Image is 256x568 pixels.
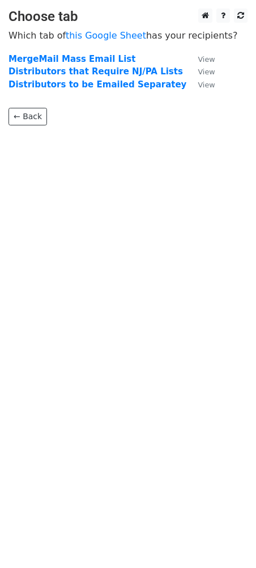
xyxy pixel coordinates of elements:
small: View [198,81,215,89]
a: View [186,66,215,77]
h3: Choose tab [8,9,248,25]
a: ← Back [8,108,47,125]
a: this Google Sheet [66,30,146,41]
a: MergeMail Mass Email List [8,54,135,64]
a: View [186,54,215,64]
small: View [198,68,215,76]
p: Which tab of has your recipients? [8,30,248,41]
small: View [198,55,215,64]
a: Distributors to be Emailed Separatey [8,79,186,90]
a: Distributors that Require NJ/PA Lists [8,66,183,77]
a: View [186,79,215,90]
